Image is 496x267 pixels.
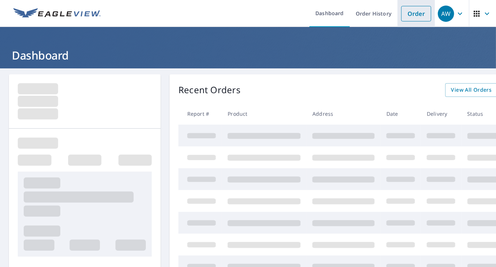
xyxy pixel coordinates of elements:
img: EV Logo [13,8,101,19]
th: Address [306,103,381,125]
th: Date [381,103,421,125]
th: Product [222,103,306,125]
a: Order [401,6,431,21]
th: Report # [178,103,222,125]
th: Delivery [421,103,461,125]
p: Recent Orders [178,83,241,97]
div: AW [438,6,454,22]
h1: Dashboard [9,48,487,63]
span: View All Orders [451,85,492,95]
